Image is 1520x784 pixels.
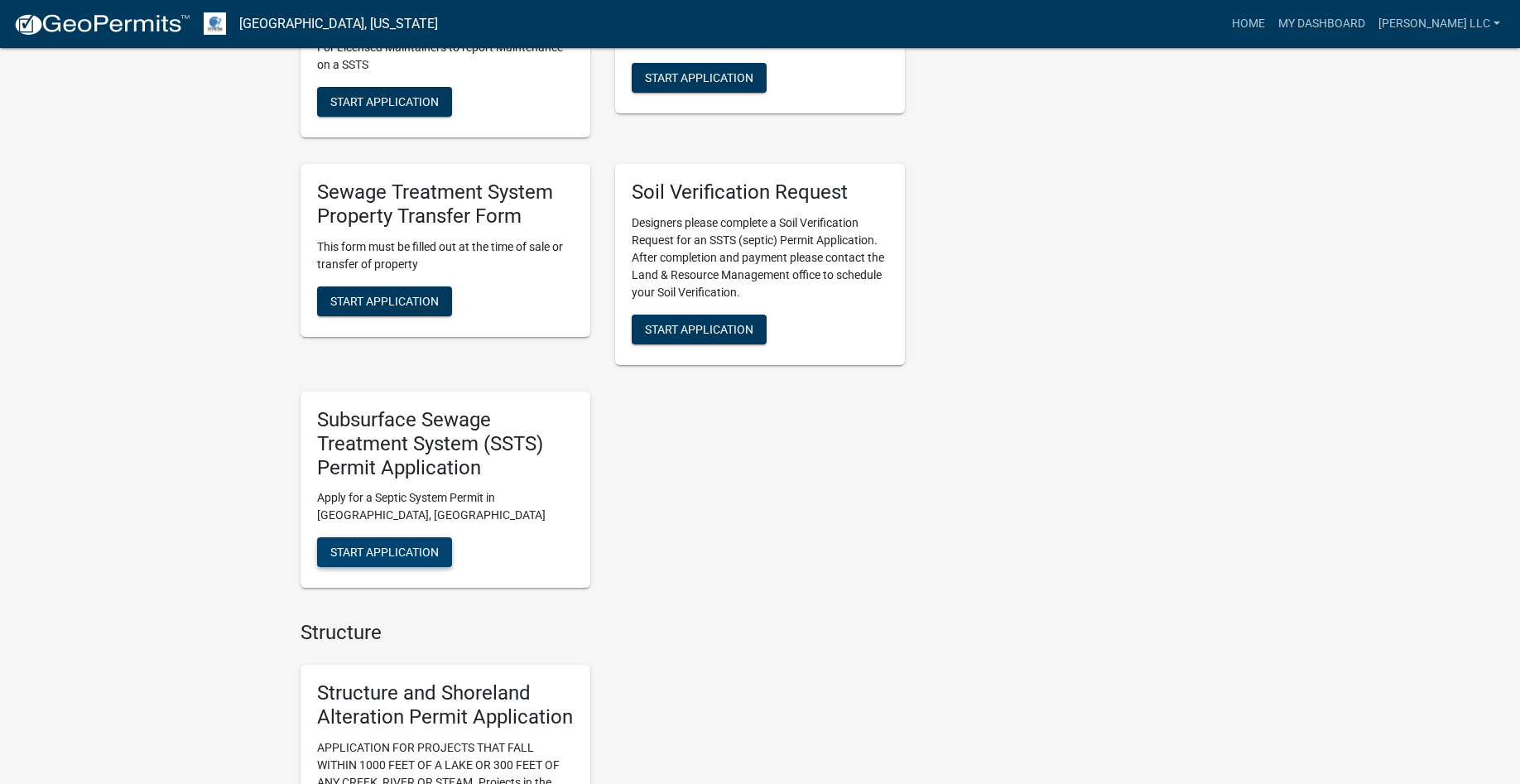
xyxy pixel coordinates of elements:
[330,95,439,108] span: Start Application
[317,537,452,567] button: Start Application
[330,294,439,307] span: Start Application
[1225,8,1272,40] a: Home
[317,286,452,316] button: Start Application
[301,621,905,645] h4: Structure
[204,12,226,35] img: Otter Tail County, Minnesota
[645,71,753,84] span: Start Application
[317,39,574,74] p: For Licensed Maintainers to report Maintenance on a SSTS
[317,87,452,117] button: Start Application
[645,323,753,336] span: Start Application
[632,214,888,301] p: Designers please complete a Soil Verification Request for an SSTS (septic) Permit Application. Af...
[330,546,439,559] span: Start Application
[317,180,574,228] h5: Sewage Treatment System Property Transfer Form
[1272,8,1372,40] a: My Dashboard
[317,681,574,729] h5: Structure and Shoreland Alteration Permit Application
[632,63,767,93] button: Start Application
[317,489,574,524] p: Apply for a Septic System Permit in [GEOGRAPHIC_DATA], [GEOGRAPHIC_DATA]
[239,10,438,38] a: [GEOGRAPHIC_DATA], [US_STATE]
[632,180,888,204] h5: Soil Verification Request
[1372,8,1507,40] a: [PERSON_NAME] LLC
[317,238,574,273] p: This form must be filled out at the time of sale or transfer of property
[632,315,767,344] button: Start Application
[317,408,574,479] h5: Subsurface Sewage Treatment System (SSTS) Permit Application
